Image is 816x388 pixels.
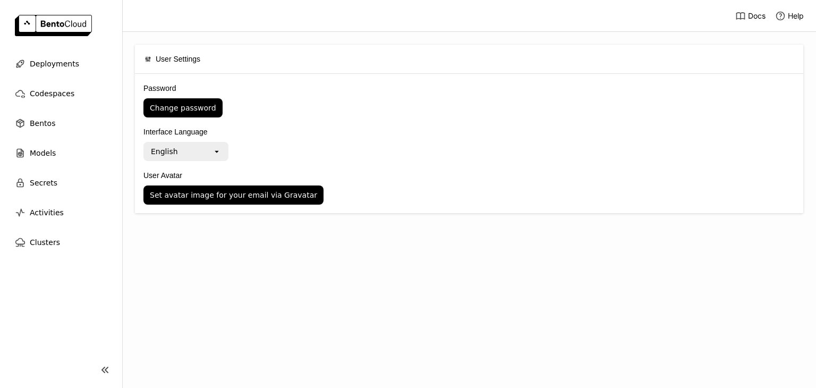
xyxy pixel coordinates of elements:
span: User Settings [156,53,200,65]
button: Set avatar image for your email via Gravatar [143,185,324,205]
a: Clusters [8,232,114,253]
span: Codespaces [30,87,74,100]
label: Interface Language [143,126,795,138]
img: logo [15,15,92,36]
div: English [151,146,178,157]
span: Bentos [30,117,55,130]
span: Deployments [30,57,79,70]
button: Change password [143,98,223,117]
label: Password [143,82,795,94]
span: Models [30,147,56,159]
a: Models [8,142,114,164]
span: Help [788,11,804,21]
span: Docs [748,11,766,21]
a: Bentos [8,113,114,134]
span: Activities [30,206,64,219]
a: Activities [8,202,114,223]
span: Clusters [30,236,60,249]
span: Secrets [30,176,57,189]
svg: open [212,147,221,156]
a: Docs [735,11,766,21]
label: User Avatar [143,170,795,181]
a: Secrets [8,172,114,193]
div: Help [775,11,804,21]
